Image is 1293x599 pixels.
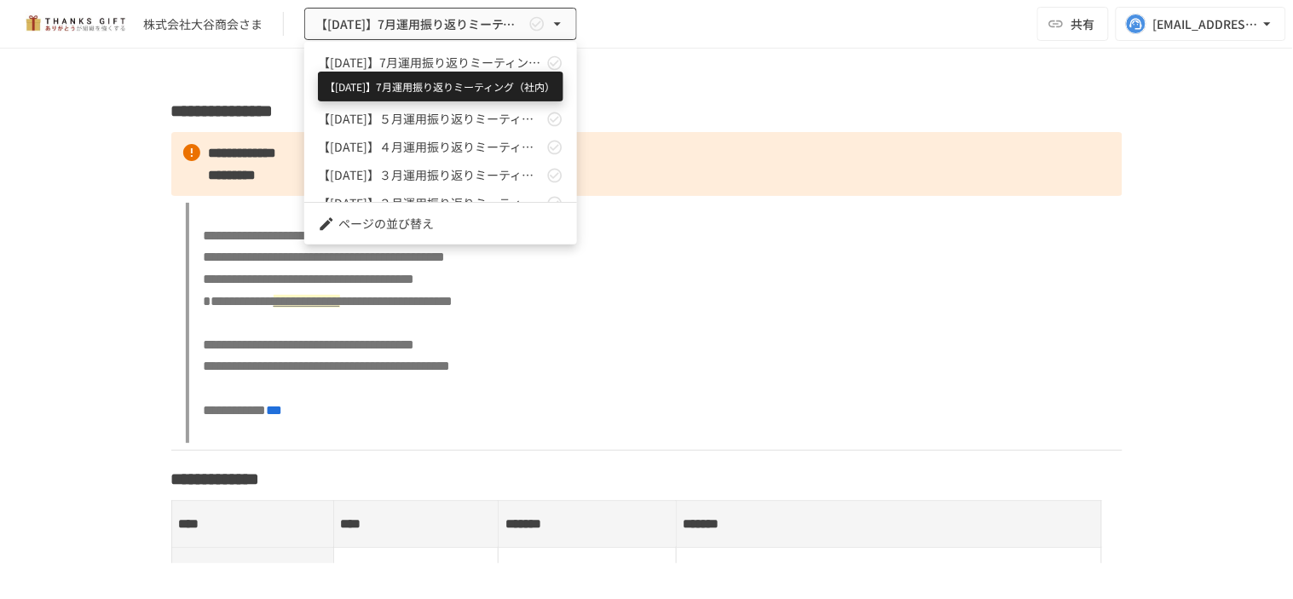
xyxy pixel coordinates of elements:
span: 【[DATE]】３月運用振り返りミーティング（社内） [318,166,543,184]
span: 【[DATE]】２月運用振り返りミーティング [318,194,543,212]
span: 【[DATE]】５月運用振り返りミーティング [318,110,543,128]
span: 【[DATE]】7月運用振り返りミーティング（社内） [318,54,543,72]
span: 【[DATE]】6月運用振り返りミーティング（社内） [318,82,543,100]
li: ページの並び替え [304,210,577,238]
span: 【[DATE]】４月運用振り返りミーティング（社内） [318,138,543,156]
